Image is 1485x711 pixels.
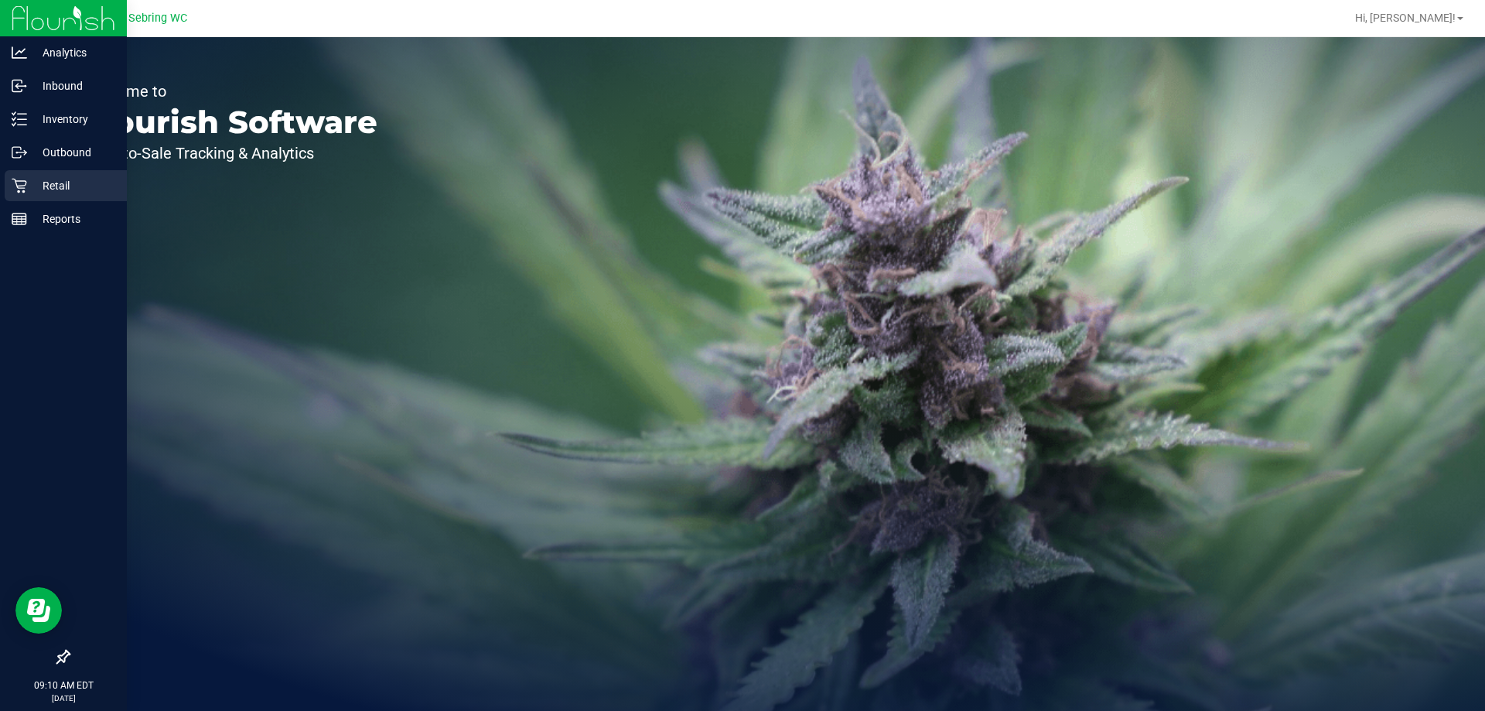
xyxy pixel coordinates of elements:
[12,145,27,160] inline-svg: Outbound
[15,587,62,634] iframe: Resource center
[7,679,120,692] p: 09:10 AM EDT
[27,110,120,128] p: Inventory
[12,45,27,60] inline-svg: Analytics
[84,84,377,99] p: Welcome to
[27,43,120,62] p: Analytics
[84,145,377,161] p: Seed-to-Sale Tracking & Analytics
[128,12,187,25] span: Sebring WC
[12,178,27,193] inline-svg: Retail
[27,176,120,195] p: Retail
[27,77,120,95] p: Inbound
[12,78,27,94] inline-svg: Inbound
[27,143,120,162] p: Outbound
[12,211,27,227] inline-svg: Reports
[1355,12,1456,24] span: Hi, [PERSON_NAME]!
[27,210,120,228] p: Reports
[12,111,27,127] inline-svg: Inventory
[84,107,377,138] p: Flourish Software
[7,692,120,704] p: [DATE]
